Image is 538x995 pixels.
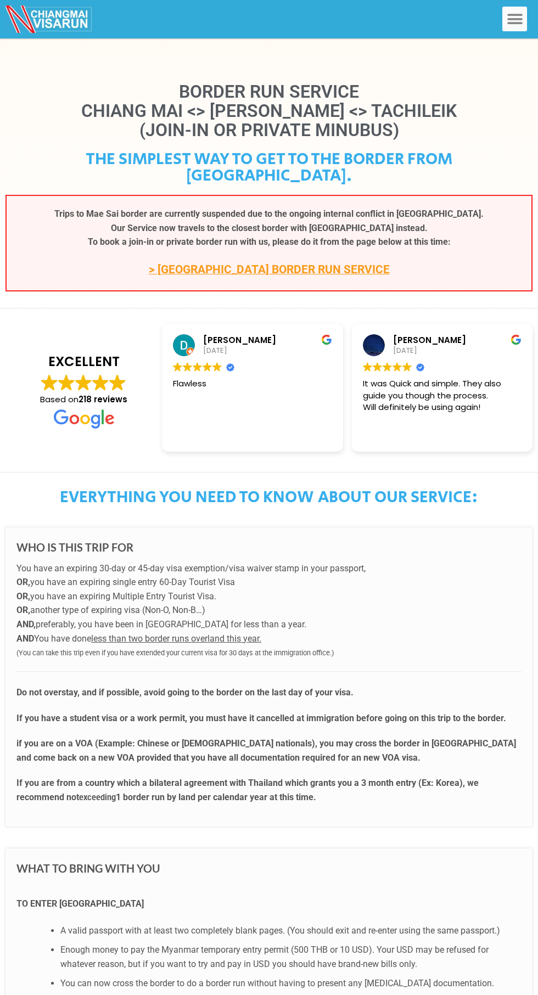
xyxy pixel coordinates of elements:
[54,409,114,429] img: Google
[16,561,522,660] p: You have an expiring 30-day or 45-day visa exemption/visa waiver stamp in your passport, you have...
[393,334,522,346] div: [PERSON_NAME]
[79,793,116,802] b: exceeding
[16,633,34,644] strong: AND
[16,577,30,587] b: OR,
[58,374,75,391] img: Google
[183,362,192,372] img: Google
[36,619,82,629] span: preferably, y
[16,619,36,629] strong: AND,
[88,237,451,247] b: To book a join-in or private border run with us, please do it from the page below at this time:
[40,393,127,405] span: Based on
[402,362,412,372] img: Google
[116,792,316,802] b: 1 border run by land per calendar year at this time.
[16,898,144,909] strong: TO ENTER [GEOGRAPHIC_DATA]
[16,605,30,615] b: OR,
[16,738,516,763] strong: if you are on a VOA (Example: Chinese or [DEMOGRAPHIC_DATA] nationals), you may cross the border ...
[92,374,109,391] img: Google
[173,378,332,425] div: Flawless
[363,362,372,372] img: Google
[173,362,182,372] img: Google
[173,334,195,356] img: Dave Reid profile picture
[79,393,127,405] strong: 218 reviews
[16,649,334,657] span: (You can take this trip even if you have extended your current visa for 30 days at the immigratio...
[383,362,392,372] img: Google
[393,346,522,356] div: [DATE]
[203,362,212,372] img: Google
[16,687,354,698] strong: Do not overstay, and if possible, avoid going to the border on the last day of your visa.
[363,334,385,356] img: Marcus Olsen profile picture
[16,859,522,877] h3: WHAT TO BRING WITH YOU
[16,778,479,802] b: If you are from a country which a bilateral agreement with Thailand which grants you a 3 month en...
[393,362,402,372] img: Google
[60,943,522,971] li: Enough money to pay the Myanmar temporary entry permit (500 THB or 10 USD). Your USD may be refus...
[5,151,533,184] h4: THE SIMPLEST WAY TO GET TO THE BORDER FROM [GEOGRAPHIC_DATA].
[16,713,506,723] strong: If you have a student visa or a work permit, you must have it cancelled at immigration before goi...
[41,374,58,391] img: Google
[109,374,126,391] img: Google
[60,976,522,991] li: You can now cross the border to do a border run without having to present any [MEDICAL_DATA] docu...
[502,7,527,31] div: Menu Toggle
[373,362,382,372] img: Google
[16,352,151,371] strong: EXCELLENT
[91,633,261,644] span: less than two border runs overland this year.
[149,263,390,276] a: > [GEOGRAPHIC_DATA] BORDER RUN SERVICE
[54,209,484,219] b: Trips to Mae Sai border are currently suspended due to the ongoing internal conflict in [GEOGRAPH...
[75,374,92,391] img: Google
[363,378,522,425] div: It was Quick and simple. They also guide you though the process. Will definitely be using again!
[16,541,133,554] strong: WHO IS THIS TRIP FOR
[60,924,522,938] li: A valid passport with at least two completely blank pages. (You should exit and re-enter using th...
[203,346,332,356] div: [DATE]
[212,362,222,372] img: Google
[16,591,30,602] b: OR,
[111,223,428,233] b: Our Service now travels to the closest border with [GEOGRAPHIC_DATA] instead.
[5,489,533,505] h4: EVERYTHING YOU NEED TO KNOW ABOUT OUR SERVICE:
[203,334,332,346] div: [PERSON_NAME]
[5,82,533,140] h1: Border Run Service Chiang Mai <> [PERSON_NAME] <> Tachileik (Join-In or Private Minubus)
[193,362,202,372] img: Google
